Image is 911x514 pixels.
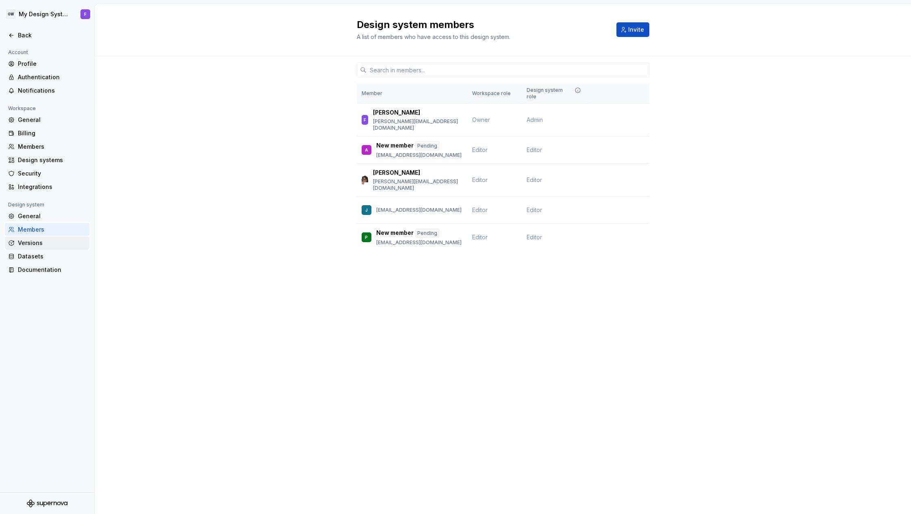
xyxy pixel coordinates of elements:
[527,176,542,184] span: Editor
[18,252,86,260] div: Datasets
[373,108,420,117] p: [PERSON_NAME]
[5,236,89,249] a: Versions
[472,116,490,123] span: Owner
[5,250,89,263] a: Datasets
[5,263,89,276] a: Documentation
[5,113,89,126] a: General
[18,73,86,81] div: Authentication
[362,175,369,185] img: Jessica
[19,10,71,18] div: My Design System
[373,178,462,191] p: [PERSON_NAME][EMAIL_ADDRESS][DOMAIN_NAME]
[357,18,607,31] h2: Design system members
[18,239,86,247] div: Versions
[27,499,67,507] svg: Supernova Logo
[472,206,488,213] span: Editor
[18,212,86,220] div: General
[18,156,86,164] div: Design systems
[84,11,87,17] div: F
[467,84,522,104] th: Workspace role
[5,104,39,113] div: Workspace
[376,152,462,158] p: [EMAIL_ADDRESS][DOMAIN_NAME]
[5,84,89,97] a: Notifications
[628,26,644,34] span: Invite
[5,127,89,140] a: Billing
[527,87,583,100] div: Design system role
[18,60,86,68] div: Profile
[373,169,420,177] p: [PERSON_NAME]
[5,223,89,236] a: Members
[5,180,89,193] a: Integrations
[18,169,86,178] div: Security
[18,266,86,274] div: Documentation
[5,29,89,42] a: Back
[376,141,414,150] p: New member
[357,33,510,40] span: A list of members who have access to this design system.
[527,146,542,154] span: Editor
[364,116,366,124] div: F
[376,239,462,246] p: [EMAIL_ADDRESS][DOMAIN_NAME]
[2,5,93,23] button: GWMy Design SystemF
[365,206,368,214] div: J
[527,206,542,214] span: Editor
[357,84,467,104] th: Member
[5,210,89,223] a: General
[18,116,86,124] div: General
[18,129,86,137] div: Billing
[365,146,368,154] div: A
[472,146,488,153] span: Editor
[415,141,439,150] div: Pending
[527,233,542,241] span: Editor
[5,200,48,210] div: Design system
[527,116,543,124] span: Admin
[5,71,89,84] a: Authentication
[18,226,86,234] div: Members
[376,229,414,238] p: New member
[616,22,649,37] button: Invite
[18,143,86,151] div: Members
[5,154,89,167] a: Design systems
[5,48,31,57] div: Account
[365,233,368,241] div: P
[6,9,15,19] div: GW
[376,207,462,213] p: [EMAIL_ADDRESS][DOMAIN_NAME]
[18,183,86,191] div: Integrations
[472,176,488,183] span: Editor
[5,140,89,153] a: Members
[5,167,89,180] a: Security
[18,31,86,39] div: Back
[367,63,649,77] input: Search in members...
[18,87,86,95] div: Notifications
[373,118,462,131] p: [PERSON_NAME][EMAIL_ADDRESS][DOMAIN_NAME]
[5,57,89,70] a: Profile
[415,229,439,238] div: Pending
[472,234,488,241] span: Editor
